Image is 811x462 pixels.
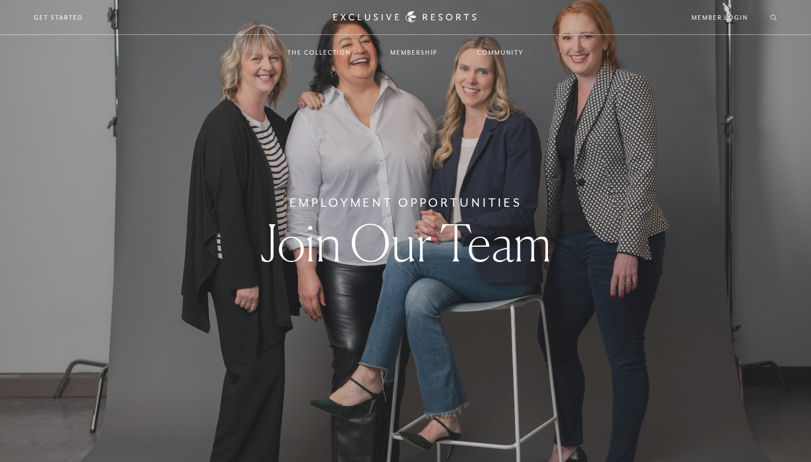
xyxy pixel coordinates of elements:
h6: Employment Opportunities [289,194,522,212]
a: Community [466,36,534,69]
h1: Join Our Team [260,217,551,268]
a: The Collection [276,36,362,69]
a: Member Login [692,12,747,23]
a: Get Started [34,12,83,23]
a: Membership [379,36,449,69]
